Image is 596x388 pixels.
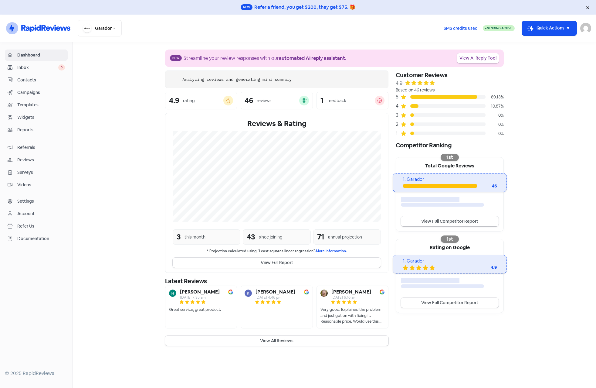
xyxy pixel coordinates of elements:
a: Account [5,208,68,219]
a: View Full Competitor Report [401,298,499,308]
a: Reports [5,124,68,136]
div: 2 [396,121,401,128]
span: Widgets [17,114,65,121]
div: Account [17,211,35,217]
div: 3 [396,112,401,119]
div: 71 [317,232,324,242]
div: 1. Garador [403,176,496,183]
div: 43 [247,232,255,242]
a: Contacts [5,74,68,86]
span: Contacts [17,77,65,83]
span: 0 [58,64,65,70]
span: SMS credits used [444,25,478,32]
a: 4.9rating [165,92,237,109]
span: Campaigns [17,89,65,96]
div: Analyzing reviews and generating mini summary [182,76,292,83]
a: Documentation [5,233,68,244]
span: Videos [17,182,65,188]
a: Widgets [5,112,68,123]
a: More information. [316,249,347,253]
div: 89.13% [486,94,504,100]
b: [PERSON_NAME] [256,290,295,294]
div: reviews [257,98,271,104]
div: 1 [396,130,401,137]
div: Refer a friend, you get $200, they get $75. 🎁 [254,4,355,11]
div: [DATE] 7:35 am [180,296,220,299]
div: 1st [441,154,459,161]
button: Garador [78,20,122,36]
div: [DATE] 4:46 pm [256,296,295,299]
img: Image [380,290,384,294]
a: Dashboard [5,50,68,61]
a: Campaigns [5,87,68,98]
div: Rating on Google [396,239,503,255]
span: Dashboard [17,52,65,58]
div: 46 [477,183,497,189]
div: 1 [320,97,324,104]
span: Refer Us [17,223,65,229]
div: Reviews & Rating [173,118,381,129]
div: Great service, great product. [169,307,221,313]
a: 1feedback [317,92,388,109]
button: Quick Actions [522,21,577,36]
div: Very good. Explained the problem and just got on with fixing it. Reasonable price. Would use this... [320,307,384,324]
div: 3 [177,232,181,242]
b: [PERSON_NAME] [180,290,220,294]
div: 1st [441,235,459,243]
span: New [170,55,182,61]
a: SMS credits used [439,25,483,31]
div: 46 [245,97,253,104]
div: Customer Reviews [396,70,504,80]
a: Refer Us [5,221,68,232]
div: Latest Reviews [165,276,388,286]
img: Image [228,290,233,294]
div: 4.9 [396,80,402,87]
div: [DATE] 6:16 am [331,296,371,299]
div: feedback [327,98,346,104]
div: 10.87% [486,103,504,109]
b: [PERSON_NAME] [331,290,371,294]
span: Documentation [17,235,65,242]
a: Settings [5,196,68,207]
div: 4.9 [169,97,179,104]
img: Avatar [320,290,328,297]
div: Based on 46 reviews [396,87,504,93]
a: View Full Competitor Report [401,216,499,226]
div: Competitor Ranking [396,141,504,150]
a: Templates [5,99,68,111]
span: Reports [17,127,65,133]
div: 0% [486,112,504,118]
a: Inbox 0 [5,62,68,73]
a: 46reviews [241,92,313,109]
button: View Full Report [173,258,381,268]
img: Avatar [169,290,176,297]
div: Total Google Reviews [396,157,503,173]
div: 1. Garador [403,258,496,265]
div: 4.9 [472,264,497,271]
a: Reviews [5,154,68,166]
button: View All Reviews [165,336,388,346]
div: annual projection [328,234,362,240]
span: Templates [17,102,65,108]
span: New [241,4,252,10]
span: Referrals [17,144,65,151]
b: automated AI reply assistant [279,55,345,61]
div: this month [185,234,205,240]
a: Sending Active [483,25,515,32]
div: 0% [486,121,504,128]
div: since joining [259,234,283,240]
div: rating [183,98,195,104]
div: 4 [396,102,401,110]
div: 0% [486,130,504,137]
span: Sending Active [487,26,512,30]
span: Inbox [17,64,58,71]
a: View AI Reply Tool [457,53,499,63]
img: Image [304,290,309,294]
span: Surveys [17,169,65,176]
a: Surveys [5,167,68,178]
span: Reviews [17,157,65,163]
div: 5 [396,93,401,101]
a: Referrals [5,142,68,153]
img: User [580,23,591,34]
div: Settings [17,198,34,204]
